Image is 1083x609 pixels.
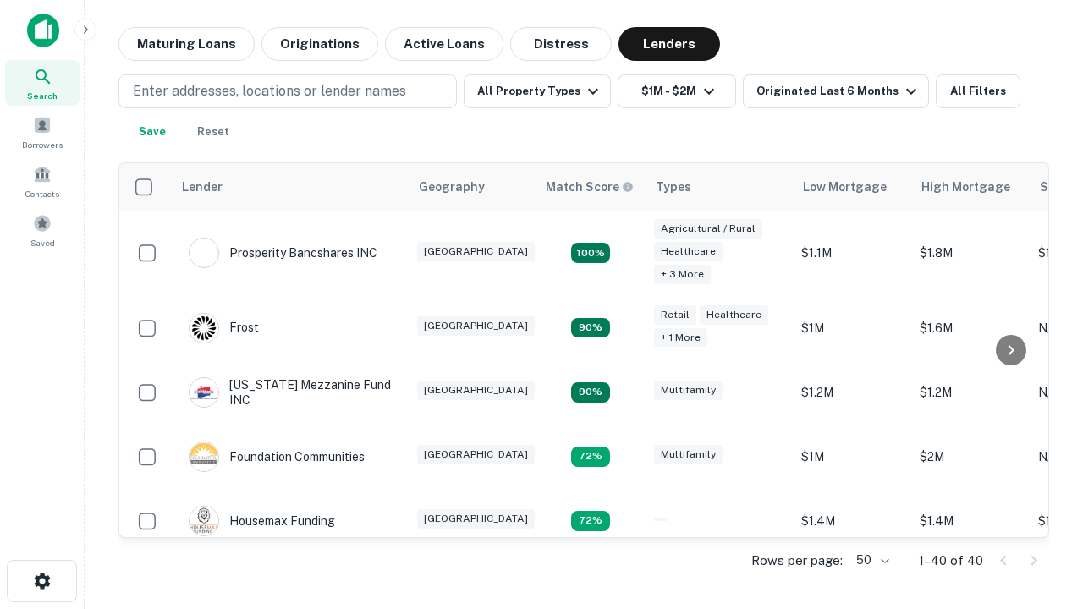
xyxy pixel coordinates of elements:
button: Distress [510,27,612,61]
button: Originations [261,27,378,61]
iframe: Chat Widget [998,420,1083,501]
button: Originated Last 6 Months [743,74,929,108]
th: Geography [409,163,536,211]
div: Matching Properties: 4, hasApolloMatch: undefined [571,511,610,531]
div: [GEOGRAPHIC_DATA] [417,509,535,529]
div: Lender [182,177,223,197]
td: $1.1M [793,211,911,296]
button: Lenders [618,27,720,61]
div: High Mortgage [921,177,1010,197]
div: Retail [654,305,696,325]
div: Healthcare [654,242,723,261]
div: Originated Last 6 Months [756,81,921,101]
div: Geography [419,177,485,197]
div: Types [656,177,691,197]
div: Matching Properties: 10, hasApolloMatch: undefined [571,243,610,263]
th: Lender [172,163,409,211]
p: 1–40 of 40 [919,551,983,571]
td: $1M [793,296,911,360]
div: Capitalize uses an advanced AI algorithm to match your search with the best lender. The match sco... [546,178,634,196]
td: $1M [793,425,911,489]
img: picture [190,378,218,407]
img: picture [190,239,218,267]
th: Types [646,163,793,211]
img: picture [190,507,218,535]
td: $2M [911,425,1030,489]
th: High Mortgage [911,163,1030,211]
p: Enter addresses, locations or lender names [133,81,406,101]
div: Agricultural / Rural [654,219,762,239]
th: Low Mortgage [793,163,911,211]
button: Active Loans [385,27,503,61]
td: $1.2M [793,360,911,425]
div: Prosperity Bancshares INC [189,238,377,268]
a: Contacts [5,158,80,204]
div: Foundation Communities [189,442,365,472]
div: Matching Properties: 4, hasApolloMatch: undefined [571,447,610,467]
div: + 3 more [654,265,711,284]
div: + 1 more [654,328,707,348]
span: Search [27,89,58,102]
div: [GEOGRAPHIC_DATA] [417,316,535,336]
div: [GEOGRAPHIC_DATA] [417,445,535,464]
span: Contacts [25,187,59,200]
a: Search [5,60,80,106]
a: Saved [5,207,80,253]
button: Save your search to get updates of matches that match your search criteria. [125,115,179,149]
th: Capitalize uses an advanced AI algorithm to match your search with the best lender. The match sco... [536,163,646,211]
button: Reset [186,115,240,149]
h6: Match Score [546,178,630,196]
img: picture [190,442,218,471]
div: Matching Properties: 5, hasApolloMatch: undefined [571,318,610,338]
span: Borrowers [22,138,63,151]
button: $1M - $2M [618,74,736,108]
td: $1.6M [911,296,1030,360]
div: Healthcare [700,305,768,325]
div: Frost [189,313,259,343]
td: $1.4M [911,489,1030,553]
div: Housemax Funding [189,506,335,536]
p: Rows per page: [751,551,843,571]
img: picture [190,314,218,343]
div: 50 [849,548,892,573]
span: Saved [30,236,55,250]
td: $1.8M [911,211,1030,296]
td: $1.2M [911,360,1030,425]
img: capitalize-icon.png [27,14,59,47]
td: $1.4M [793,489,911,553]
button: All Property Types [464,74,611,108]
div: Multifamily [654,381,723,400]
div: [GEOGRAPHIC_DATA] [417,381,535,400]
div: Matching Properties: 5, hasApolloMatch: undefined [571,382,610,403]
div: [GEOGRAPHIC_DATA] [417,242,535,261]
div: [US_STATE] Mezzanine Fund INC [189,377,392,408]
button: Enter addresses, locations or lender names [118,74,457,108]
div: Low Mortgage [803,177,887,197]
button: Maturing Loans [118,27,255,61]
a: Borrowers [5,109,80,155]
div: Multifamily [654,445,723,464]
button: All Filters [936,74,1020,108]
